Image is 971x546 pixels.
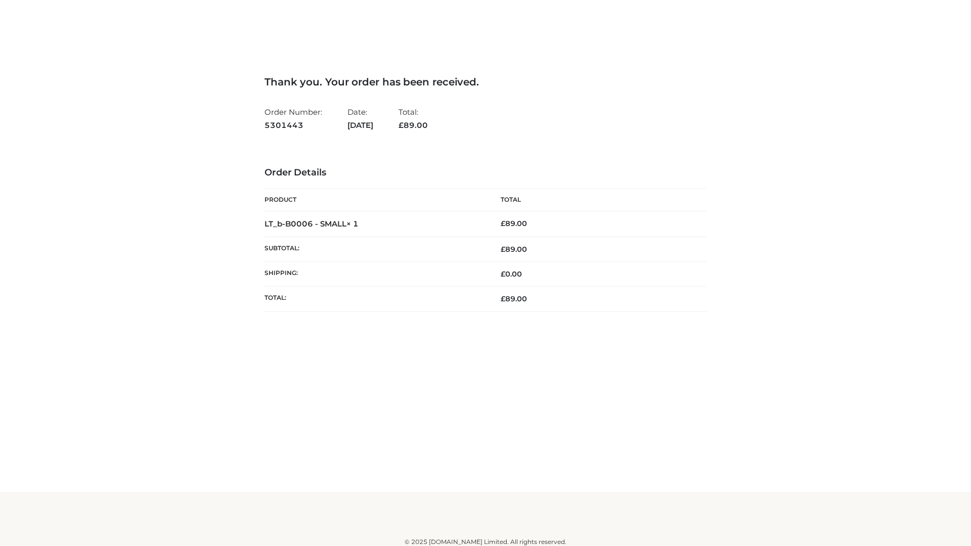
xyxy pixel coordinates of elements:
[399,103,428,134] li: Total:
[501,294,505,303] span: £
[501,269,505,279] span: £
[347,103,373,134] li: Date:
[501,219,505,228] span: £
[485,189,707,211] th: Total
[264,219,359,229] strong: LT_b-B0006 - SMALL
[264,167,707,178] h3: Order Details
[264,76,707,88] h3: Thank you. Your order has been received.
[399,120,428,130] span: 89.00
[264,287,485,311] th: Total:
[501,294,527,303] span: 89.00
[264,103,322,134] li: Order Number:
[501,269,522,279] bdi: 0.00
[501,245,505,254] span: £
[501,219,527,228] bdi: 89.00
[399,120,404,130] span: £
[347,119,373,132] strong: [DATE]
[346,219,359,229] strong: × 1
[264,119,322,132] strong: 5301443
[264,237,485,261] th: Subtotal:
[264,262,485,287] th: Shipping:
[501,245,527,254] span: 89.00
[264,189,485,211] th: Product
